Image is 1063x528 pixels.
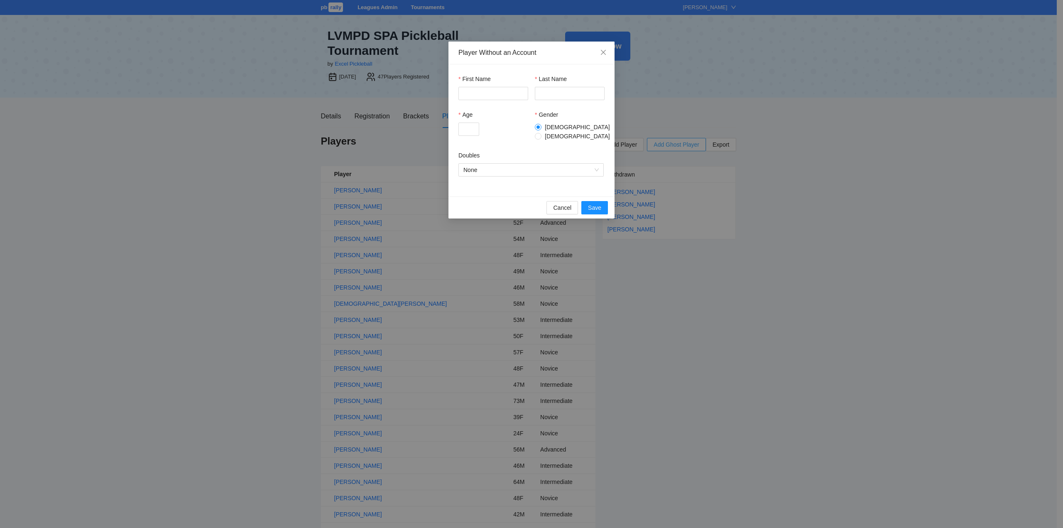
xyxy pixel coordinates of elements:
label: First Name [458,74,491,83]
input: Last Name [535,87,605,100]
span: close [600,49,607,56]
span: [DEMOGRAPHIC_DATA] [541,132,613,141]
input: Age [458,123,479,136]
div: Player Without an Account [458,48,605,57]
label: Last Name [535,74,567,83]
label: Gender [535,110,558,119]
label: Age [458,110,473,119]
button: Close [592,42,615,64]
span: Save [588,203,601,212]
span: [DEMOGRAPHIC_DATA] [541,123,613,132]
span: Cancel [553,203,571,212]
label: Doubles [458,151,480,160]
button: Save [581,201,608,214]
span: None [463,164,599,176]
button: Cancel [546,201,578,214]
input: First Name [458,87,528,100]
